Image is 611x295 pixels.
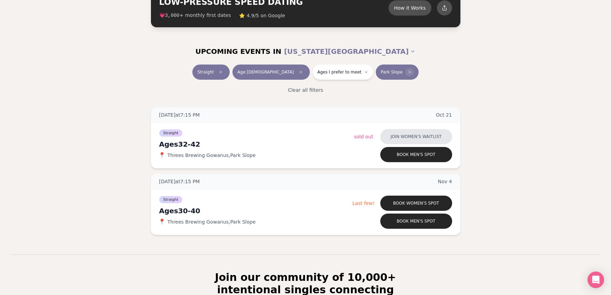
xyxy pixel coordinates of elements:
[317,69,362,75] span: Ages I prefer to meet
[354,134,373,139] span: Sold Out
[197,69,214,75] span: Straight
[159,129,183,137] span: Straight
[284,82,327,98] button: Clear all filters
[284,44,416,59] button: [US_STATE][GEOGRAPHIC_DATA]
[438,178,452,185] span: Nov 4
[352,200,374,206] span: Last few!
[313,65,373,80] button: Ages I prefer to meet
[380,147,452,162] button: Book men's spot
[159,196,183,203] span: Straight
[380,129,452,144] button: Join women's waitlist
[168,218,256,225] span: Threes Brewing Gowanus , Park Slope
[380,196,452,211] button: Book women's spot
[159,12,231,19] span: 💗 + monthly first dates
[436,111,452,118] span: Oct 21
[217,68,225,76] span: Clear event type filter
[376,65,418,80] button: Park SlopeClear borough filter
[381,69,402,75] span: Park Slope
[389,0,431,16] button: How it Works
[232,65,309,80] button: Age [DEMOGRAPHIC_DATA]Clear age
[159,139,354,149] div: Ages 32-42
[239,12,285,19] span: ⭐ 4.9/5 on Google
[237,69,294,75] span: Age [DEMOGRAPHIC_DATA]
[297,68,305,76] span: Clear age
[159,206,353,216] div: Ages 30-40
[159,111,200,118] span: [DATE] at 7:15 PM
[159,153,165,158] span: 📍
[380,214,452,229] button: Book men's spot
[588,272,604,288] div: Open Intercom Messenger
[405,68,414,76] span: Clear borough filter
[195,47,281,56] span: UPCOMING EVENTS IN
[192,65,230,80] button: StraightClear event type filter
[165,13,180,18] span: 3,000
[168,152,256,159] span: Threes Brewing Gowanus , Park Slope
[159,219,165,225] span: 📍
[159,178,200,185] span: [DATE] at 7:15 PM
